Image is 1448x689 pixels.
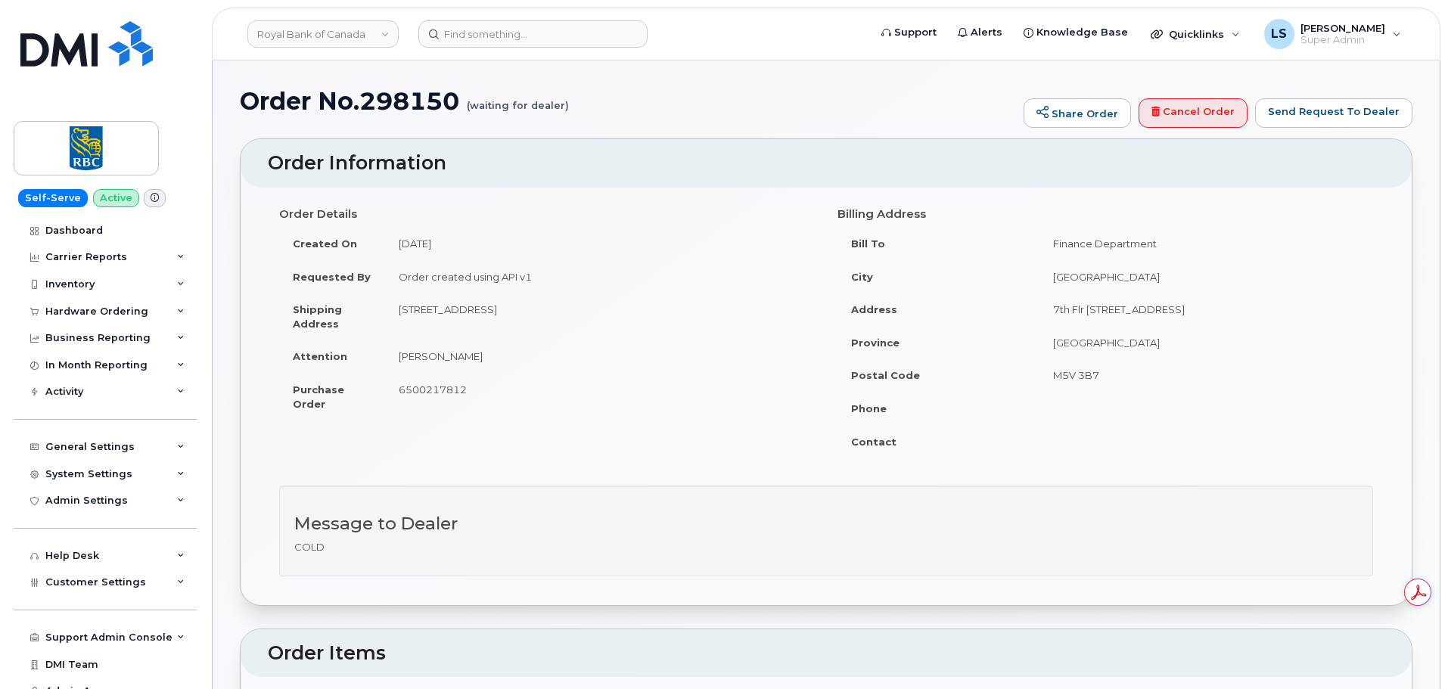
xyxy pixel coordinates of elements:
[1039,260,1373,293] td: [GEOGRAPHIC_DATA]
[293,383,344,410] strong: Purchase Order
[293,350,347,362] strong: Attention
[240,88,1016,114] h1: Order No.298150
[851,237,885,250] strong: Bill To
[268,643,1384,664] h2: Order Items
[851,402,887,414] strong: Phone
[1039,227,1373,260] td: Finance Department
[385,227,815,260] td: [DATE]
[399,383,467,396] span: 6500217812
[1139,98,1248,129] a: Cancel Order
[1024,98,1131,129] a: Share Order
[1255,98,1412,129] a: Send Request To Dealer
[385,260,815,293] td: Order created using API v1
[293,237,357,250] strong: Created On
[851,337,900,349] strong: Province
[1039,358,1373,392] td: M5V 3B7
[385,340,815,373] td: [PERSON_NAME]
[851,271,873,283] strong: City
[268,153,1384,174] h2: Order Information
[837,208,1373,221] h4: Billing Address
[294,514,1358,533] h3: Message to Dealer
[294,540,1358,554] p: COLD
[851,436,896,448] strong: Contact
[1039,293,1373,326] td: 7th Flr [STREET_ADDRESS]
[1039,326,1373,359] td: [GEOGRAPHIC_DATA]
[851,303,897,315] strong: Address
[467,88,569,111] small: (waiting for dealer)
[279,208,815,221] h4: Order Details
[385,293,815,340] td: [STREET_ADDRESS]
[293,271,371,283] strong: Requested By
[293,303,342,330] strong: Shipping Address
[851,369,920,381] strong: Postal Code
